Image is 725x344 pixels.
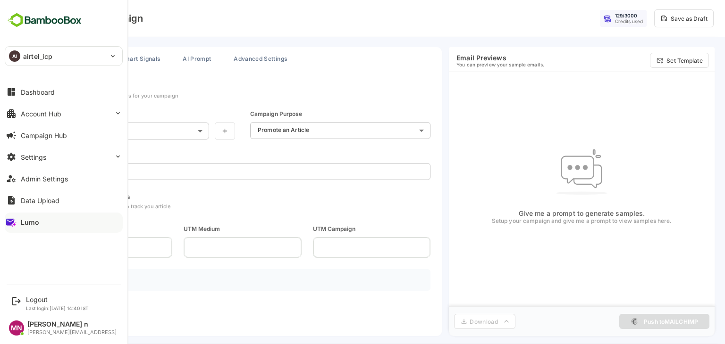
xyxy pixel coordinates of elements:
[459,217,639,225] p: Setup your campaign and give me a prompt to view samples here.
[582,13,604,18] div: 129 / 3000
[5,147,123,166] button: Settings
[459,209,639,217] p: Give me a prompt to generate samples.
[26,305,89,311] p: Last login: [DATE] 14:40 IST
[29,275,62,281] h4: Tracking URL
[10,47,409,70] div: campaign tabs
[22,151,73,158] div: Content URL
[638,15,674,22] div: Save as Draft
[21,218,39,226] div: Lumo
[80,47,135,70] button: Smart Signals
[9,50,20,62] div: AI
[26,295,89,303] div: Logout
[21,153,46,161] div: Settings
[23,51,52,61] p: airtel_icp
[280,225,397,233] span: UTM Campaign
[22,110,66,117] div: Target Segment
[5,47,122,66] div: AIairtel_icp
[582,18,610,24] div: Credits used
[9,320,24,336] div: MN
[21,197,59,205] div: Data Upload
[617,53,676,68] button: Set Template
[21,175,68,183] div: Admin Settings
[225,126,276,133] p: Promote an Article
[21,88,55,96] div: Dashboard
[5,104,123,123] button: Account Hub
[27,329,117,336] div: [PERSON_NAME][EMAIL_ADDRESS]
[22,193,137,200] div: Campaign UTM Parameters
[5,126,123,145] button: Campaign Hub
[5,191,123,210] button: Data Upload
[621,9,681,27] button: Save as Draft
[27,320,117,328] div: [PERSON_NAME] n
[5,213,123,231] button: Lumo
[30,13,110,24] h4: Create Campaign
[11,11,26,26] button: Go back
[22,82,78,90] div: Campaign Basics
[21,110,61,118] div: Account Hub
[22,92,145,99] div: Set up the fundamental details for your campaign
[10,47,73,70] button: Campaign Setup
[193,47,261,70] button: Advanced Settings
[5,169,123,188] button: Admin Settings
[151,225,268,233] span: UTM Medium
[217,110,269,117] div: Campaign Purpose
[22,123,199,138] div: Select target segment
[22,203,137,210] div: Set up the UTM parameters to track you article
[142,47,185,70] button: AI Prompt
[22,225,139,233] span: UTM Source
[423,54,511,62] h6: Email Previews
[5,11,84,29] img: BambooboxFullLogoMark.5f36c76dfaba33ec1ec1367b70bb1252.svg
[21,131,67,139] div: Campaign Hub
[5,82,123,101] button: Dashboard
[633,57,669,64] p: Set Template
[423,62,511,67] p: You can preview your sample emails.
